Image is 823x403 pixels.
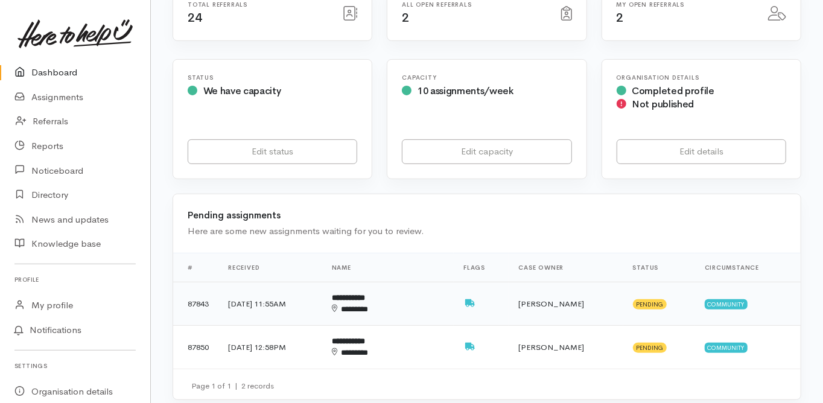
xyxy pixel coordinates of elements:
td: 87843 [173,282,218,325]
th: Received [218,253,322,282]
th: Circumstance [695,253,801,282]
th: # [173,253,218,282]
a: Edit status [188,139,357,164]
a: Edit details [617,139,786,164]
th: Case Owner [509,253,623,282]
span: 24 [188,10,202,25]
small: Page 1 of 1 2 records [191,381,274,391]
td: 87850 [173,325,218,368]
td: [PERSON_NAME] [509,325,623,368]
th: Flags [454,253,509,282]
th: Status [623,253,695,282]
span: Community [705,299,748,309]
th: Name [322,253,454,282]
span: Not published [632,98,694,110]
h6: Capacity [402,74,571,81]
td: [PERSON_NAME] [509,282,623,325]
span: Community [705,343,748,352]
span: 2 [617,10,624,25]
h6: Profile [14,271,136,288]
span: Pending [633,343,667,352]
span: 2 [402,10,409,25]
span: 10 assignments/week [418,84,513,97]
h6: Status [188,74,357,81]
h6: All open referrals [402,1,546,8]
h6: Settings [14,358,136,374]
span: Pending [633,299,667,309]
span: | [235,381,238,391]
b: Pending assignments [188,209,281,221]
h6: Organisation Details [617,74,786,81]
h6: My open referrals [617,1,754,8]
a: Edit capacity [402,139,571,164]
span: Completed profile [632,84,714,97]
h6: Total referrals [188,1,328,8]
td: [DATE] 11:55AM [218,282,322,325]
span: We have capacity [203,84,281,97]
div: Here are some new assignments waiting for you to review. [188,224,786,238]
td: [DATE] 12:58PM [218,325,322,368]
